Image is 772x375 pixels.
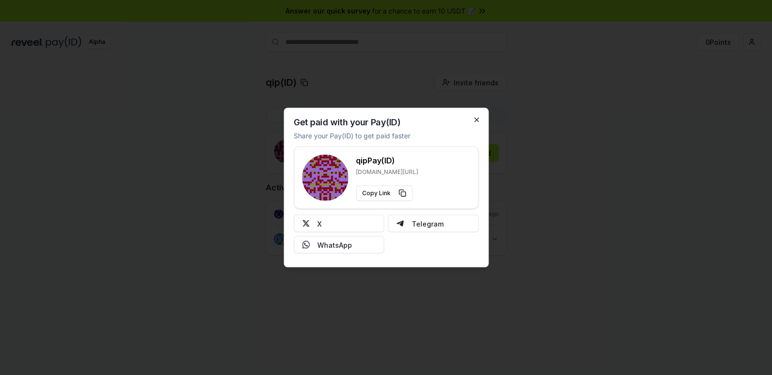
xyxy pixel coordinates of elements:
h3: qip Pay(ID) [356,155,418,166]
h2: Get paid with your Pay(ID) [294,118,400,127]
img: X [302,220,310,228]
button: Telegram [388,215,479,232]
button: WhatsApp [294,236,384,254]
button: Copy Link [356,186,412,201]
p: Share your Pay(ID) to get paid faster [294,131,410,141]
p: [DOMAIN_NAME][URL] [356,168,418,176]
img: Telegram [396,220,404,228]
img: Whatsapp [302,241,310,249]
button: X [294,215,384,232]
